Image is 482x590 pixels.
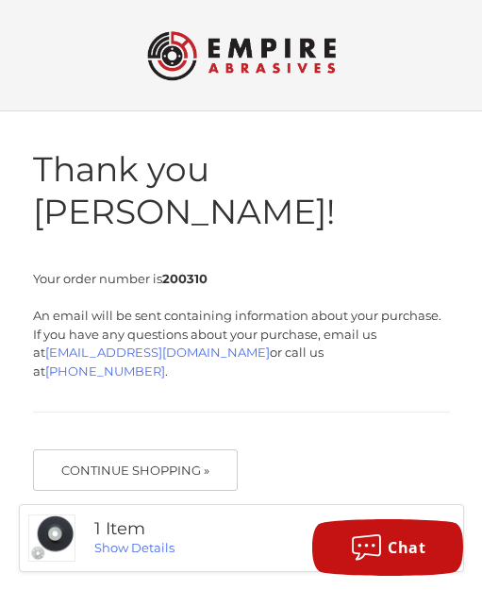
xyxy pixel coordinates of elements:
[45,363,165,379] a: [PHONE_NUMBER]
[94,518,274,540] h3: 1 Item
[33,308,441,379] span: An email will be sent containing information about your purchase. If you have any questions about...
[162,271,208,286] strong: 200310
[33,148,450,233] h1: Thank you [PERSON_NAME]!
[274,523,454,552] h3: $21.72
[29,515,75,561] img: 5" x 5/8"-11 Rubber Backing Pad for Resin Fiber Disc
[33,449,239,491] button: Continue Shopping »
[94,540,175,555] a: Show Details
[33,271,208,286] span: Your order number is
[45,345,270,360] a: [EMAIL_ADDRESS][DOMAIN_NAME]
[312,519,463,576] button: Chat
[388,537,425,558] span: Chat
[147,19,336,93] img: Empire Abrasives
